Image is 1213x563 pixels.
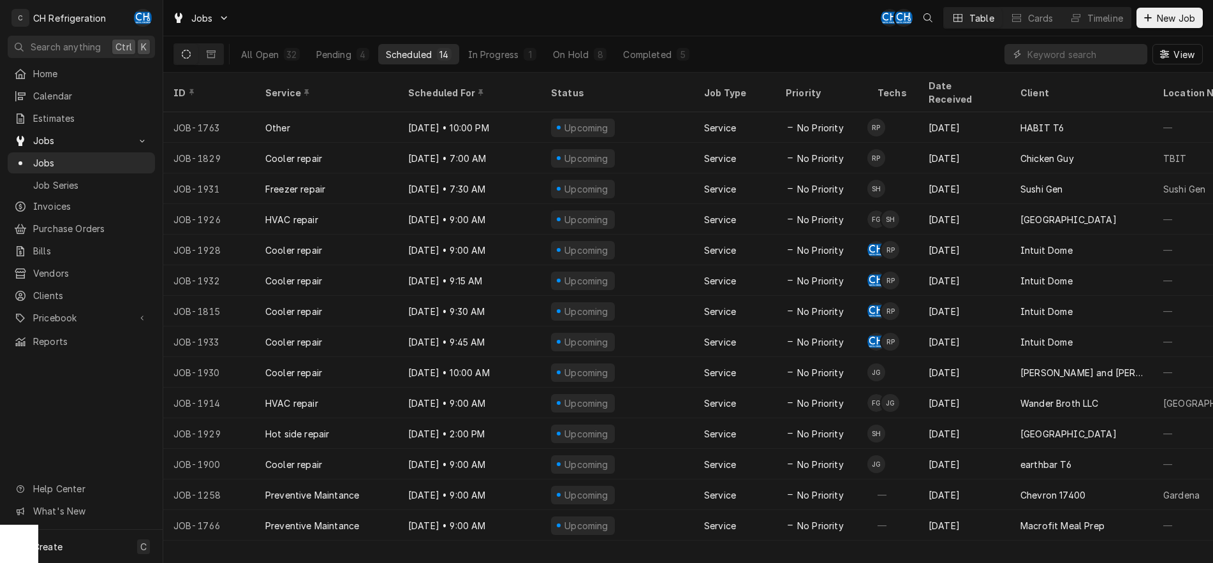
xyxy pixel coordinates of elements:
[1020,152,1074,165] div: Chicken Guy
[918,143,1010,173] div: [DATE]
[33,482,147,495] span: Help Center
[1163,152,1187,165] div: TBIT
[8,85,155,106] a: Calendar
[867,394,885,412] div: Fred Gonzalez's Avatar
[867,119,885,136] div: RP
[33,67,149,80] span: Home
[241,48,279,61] div: All Open
[265,397,318,410] div: HVAC repair
[163,235,255,265] div: JOB-1928
[163,204,255,235] div: JOB-1926
[316,48,351,61] div: Pending
[1163,488,1200,502] div: Gardena
[33,156,149,170] span: Jobs
[797,519,844,532] span: No Priority
[797,488,844,502] span: No Priority
[867,302,885,320] div: Chris Hiraga's Avatar
[881,272,899,289] div: Ruben Perez's Avatar
[867,180,885,198] div: SH
[163,143,255,173] div: JOB-1829
[8,263,155,284] a: Vendors
[265,213,318,226] div: HVAC repair
[1020,121,1064,135] div: HABIT T6
[797,458,844,471] span: No Priority
[8,478,155,499] a: Go to Help Center
[1087,11,1123,25] div: Timeline
[8,331,155,352] a: Reports
[398,235,541,265] div: [DATE] • 9:00 AM
[797,366,844,379] span: No Priority
[867,302,885,320] div: CH
[398,204,541,235] div: [DATE] • 9:00 AM
[1020,519,1105,532] div: Macrofit Meal Prep
[398,112,541,143] div: [DATE] • 10:00 PM
[918,388,1010,418] div: [DATE]
[881,241,899,259] div: Ruben Perez's Avatar
[265,458,322,471] div: Cooler repair
[867,210,885,228] div: FG
[265,488,359,502] div: Preventive Maintance
[563,397,610,410] div: Upcoming
[1020,488,1085,502] div: Chevron 17400
[881,333,899,351] div: RP
[1020,366,1143,379] div: [PERSON_NAME] and [PERSON_NAME]'s
[398,357,541,388] div: [DATE] • 10:00 AM
[563,427,610,441] div: Upcoming
[134,9,152,27] div: CH
[623,48,671,61] div: Completed
[265,519,359,532] div: Preventive Maintance
[33,504,147,518] span: What's New
[31,40,101,54] span: Search anything
[140,540,147,553] span: C
[191,11,213,25] span: Jobs
[704,488,736,502] div: Service
[398,388,541,418] div: [DATE] • 9:00 AM
[563,366,610,379] div: Upcoming
[867,510,918,541] div: —
[163,449,255,479] div: JOB-1900
[163,479,255,510] div: JOB-1258
[1020,305,1073,318] div: Intuit Dome
[33,267,149,280] span: Vendors
[265,305,322,318] div: Cooler repair
[704,274,736,288] div: Service
[867,272,885,289] div: CH
[867,210,885,228] div: Fred Gonzalez's Avatar
[867,425,885,442] div: SH
[563,335,610,349] div: Upcoming
[8,307,155,328] a: Go to Pricebook
[929,79,997,106] div: Date Received
[797,305,844,318] span: No Priority
[33,335,149,348] span: Reports
[265,274,322,288] div: Cooler repair
[33,200,149,213] span: Invoices
[704,397,736,410] div: Service
[8,196,155,217] a: Invoices
[33,89,149,103] span: Calendar
[969,11,994,25] div: Table
[1171,48,1197,61] span: View
[867,149,885,167] div: RP
[797,121,844,135] span: No Priority
[881,210,899,228] div: Steven Hiraga's Avatar
[33,112,149,125] span: Estimates
[398,510,541,541] div: [DATE] • 9:00 AM
[797,244,844,257] span: No Priority
[141,40,147,54] span: K
[797,427,844,441] span: No Priority
[8,152,155,173] a: Jobs
[867,363,885,381] div: Josh Galindo's Avatar
[33,311,129,325] span: Pricebook
[265,366,322,379] div: Cooler repair
[867,363,885,381] div: JG
[563,244,610,257] div: Upcoming
[398,418,541,449] div: [DATE] • 2:00 PM
[797,274,844,288] span: No Priority
[918,357,1010,388] div: [DATE]
[704,121,736,135] div: Service
[881,272,899,289] div: RP
[8,63,155,84] a: Home
[163,388,255,418] div: JOB-1914
[563,152,610,165] div: Upcoming
[704,366,736,379] div: Service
